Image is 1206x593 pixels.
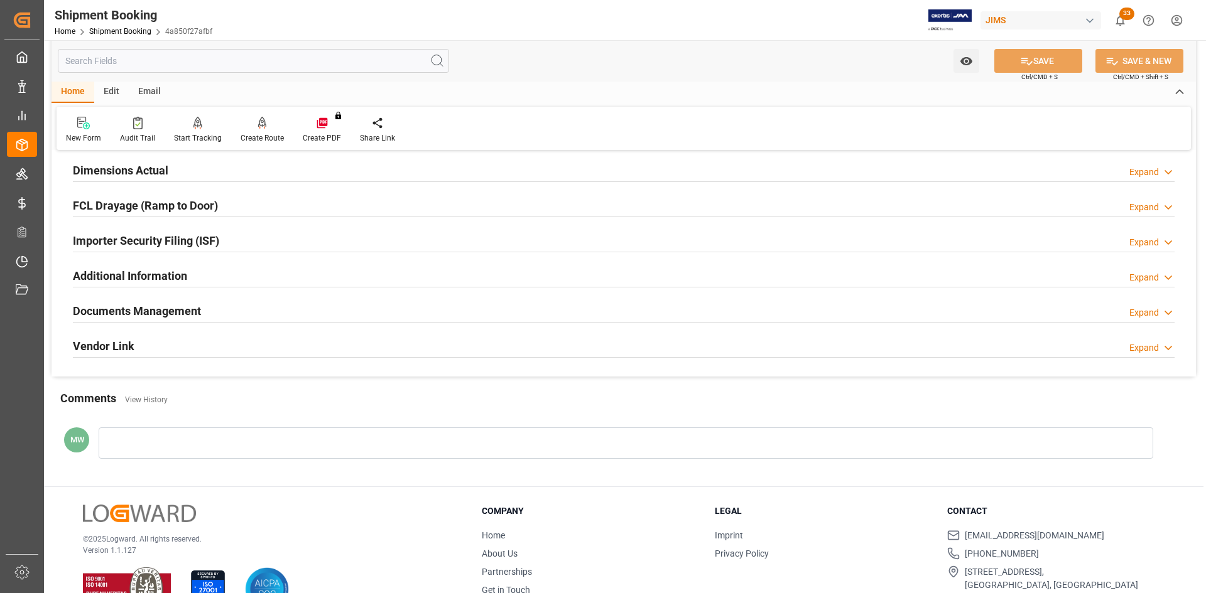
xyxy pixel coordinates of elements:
div: Audit Trail [120,132,155,144]
div: Home [52,82,94,103]
div: Start Tracking [174,132,222,144]
h3: Contact [947,505,1165,518]
div: JIMS [981,11,1101,29]
span: Ctrl/CMD + S [1021,72,1058,82]
span: 33 [1119,8,1134,20]
p: © 2025 Logward. All rights reserved. [83,533,450,545]
h2: Documents Management [73,302,201,319]
a: Privacy Policy [715,548,769,558]
h2: Dimensions Actual [73,162,168,179]
div: Expand [1129,236,1159,249]
div: Create Route [241,132,284,144]
a: Shipment Booking [89,27,151,36]
button: JIMS [981,8,1106,32]
span: [PHONE_NUMBER] [965,547,1039,560]
div: Expand [1129,271,1159,284]
div: Expand [1129,306,1159,319]
a: Home [482,530,505,540]
h2: Additional Information [73,267,187,284]
h3: Legal [715,505,932,518]
div: Shipment Booking [55,6,212,24]
a: Imprint [715,530,743,540]
div: Expand [1129,166,1159,179]
a: Partnerships [482,567,532,577]
img: Logward Logo [83,505,196,523]
div: New Form [66,132,101,144]
img: Exertis%20JAM%20-%20Email%20Logo.jpg_1722504956.jpg [928,9,972,31]
button: open menu [953,49,979,73]
div: Expand [1129,341,1159,355]
h2: Vendor Link [73,338,134,355]
h2: FCL Drayage (Ramp to Door) [73,197,218,214]
button: show 33 new notifications [1106,6,1134,35]
a: About Us [482,548,518,558]
div: Expand [1129,201,1159,214]
div: Share Link [360,132,395,144]
div: Edit [94,82,129,103]
span: [STREET_ADDRESS], [GEOGRAPHIC_DATA], [GEOGRAPHIC_DATA] [965,565,1138,592]
a: View History [125,395,168,404]
button: SAVE [994,49,1082,73]
button: Help Center [1134,6,1163,35]
span: [EMAIL_ADDRESS][DOMAIN_NAME] [965,529,1104,542]
h2: Importer Security Filing (ISF) [73,232,219,249]
a: Home [55,27,75,36]
h2: Comments [60,390,116,407]
button: SAVE & NEW [1095,49,1183,73]
input: Search Fields [58,49,449,73]
span: MW [70,435,84,444]
h3: Company [482,505,699,518]
div: Email [129,82,170,103]
p: Version 1.1.127 [83,545,450,556]
span: Ctrl/CMD + Shift + S [1113,72,1168,82]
